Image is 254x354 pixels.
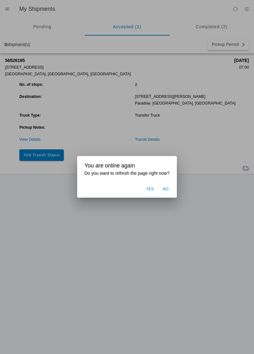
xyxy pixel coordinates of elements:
[163,187,168,192] span: No
[84,162,170,169] h2: You are online again
[84,171,170,176] h3: Do you want to refresh the page right now?
[146,187,154,192] span: Yes
[159,183,171,195] button: No
[143,183,157,195] button: Yes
